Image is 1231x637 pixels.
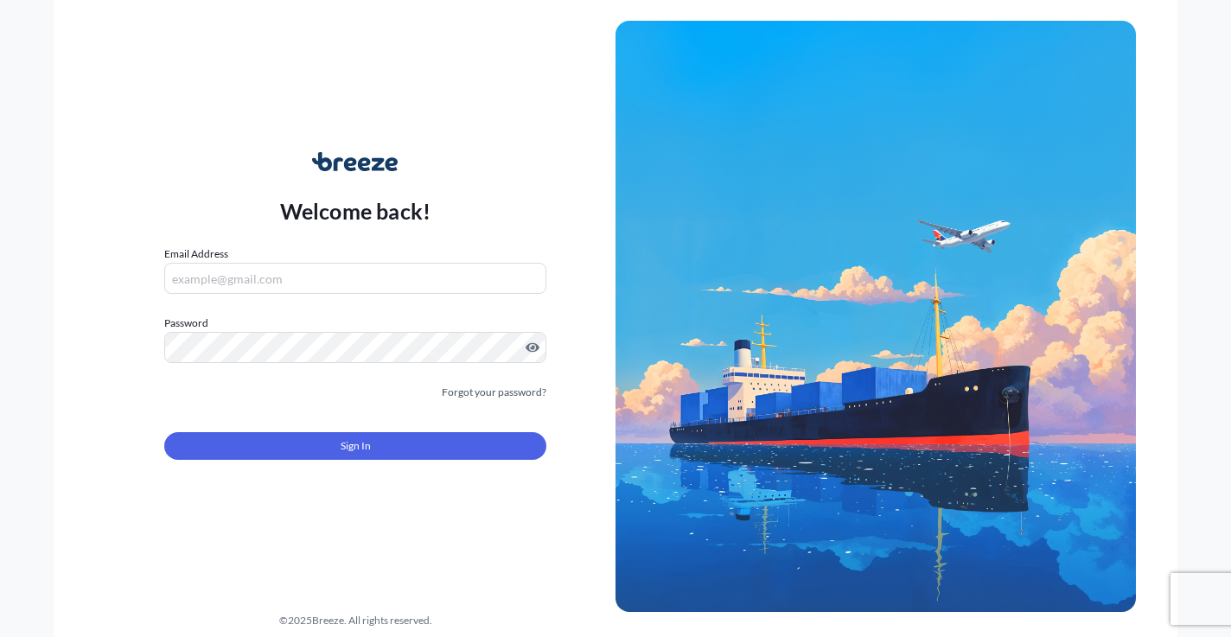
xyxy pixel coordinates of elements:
button: Sign In [164,432,546,460]
div: © 2025 Breeze. All rights reserved. [95,612,615,629]
a: Forgot your password? [442,384,546,401]
button: Show password [526,341,539,354]
img: Ship illustration [615,21,1136,612]
input: example@gmail.com [164,263,546,294]
p: Welcome back! [280,197,431,225]
label: Email Address [164,245,228,263]
label: Password [164,315,546,332]
span: Sign In [341,437,371,455]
